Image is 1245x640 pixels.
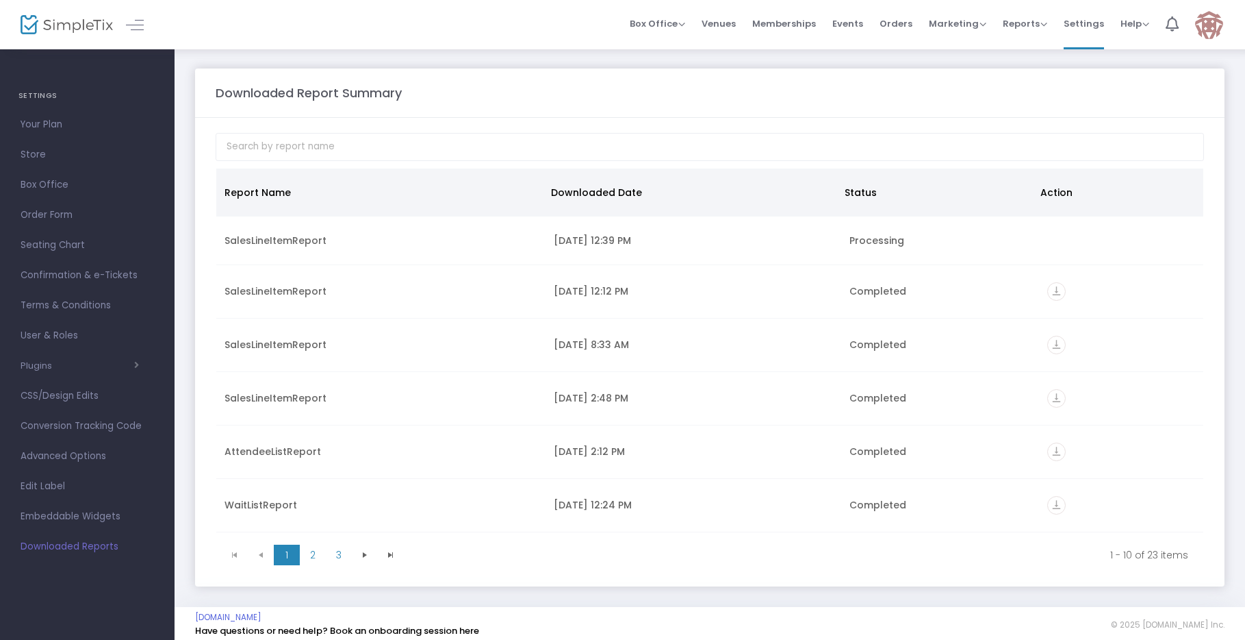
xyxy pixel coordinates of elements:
div: 9/16/2025 12:12 PM [554,284,834,298]
div: SalesLineItemReport [224,284,537,298]
div: https://go.SimpleTix.com/zmcn3 [1047,443,1195,461]
th: Action [1032,169,1195,217]
span: Page 2 [300,545,326,565]
div: AttendeeListReport [224,445,537,458]
div: Data table [216,169,1203,539]
div: SalesLineItemReport [224,338,537,352]
span: Events [832,6,863,41]
div: https://go.SimpleTix.com/8dhhi [1047,282,1195,301]
a: vertical_align_bottom [1047,393,1066,407]
i: vertical_align_bottom [1047,443,1066,461]
span: Page 1 [274,545,300,565]
div: 9/8/2025 2:48 PM [554,391,834,405]
span: Store [21,146,154,164]
div: Completed [849,445,1030,458]
div: Completed [849,391,1030,405]
span: Box Office [630,17,685,30]
div: https://go.SimpleTix.com/5gcl2 [1047,336,1195,354]
div: SalesLineItemReport [224,391,537,405]
span: Confirmation & e-Tickets [21,267,154,284]
input: Search by report name [216,133,1204,161]
i: vertical_align_bottom [1047,389,1066,408]
span: Terms & Conditions [21,297,154,315]
div: Completed [849,498,1030,512]
span: Embeddable Widgets [21,508,154,526]
div: Processing [849,234,1030,247]
div: WaitListReport [224,498,537,512]
div: https://go.SimpleTix.com/x33pf [1047,389,1195,408]
kendo-pager-info: 1 - 10 of 23 items [413,548,1188,562]
span: Orders [880,6,912,41]
span: Seating Chart [21,236,154,254]
span: CSS/Design Edits [21,387,154,405]
span: Help [1120,17,1149,30]
span: Advanced Options [21,447,154,465]
div: 9/15/2025 8:33 AM [554,338,834,352]
span: © 2025 [DOMAIN_NAME] Inc. [1111,619,1224,630]
span: Go to the last page [385,550,396,561]
span: Marketing [929,17,986,30]
div: SalesLineItemReport [224,234,537,247]
span: Settings [1064,6,1104,41]
a: Have questions or need help? Book an onboarding session here [195,624,479,637]
div: 9/16/2025 12:39 PM [554,234,834,247]
a: vertical_align_bottom [1047,447,1066,460]
span: Conversion Tracking Code [21,417,154,435]
span: Edit Label [21,478,154,495]
span: Go to the next page [359,550,370,561]
span: Your Plan [21,116,154,134]
span: Box Office [21,176,154,194]
button: Plugins [21,360,139,371]
i: vertical_align_bottom [1047,336,1066,354]
div: Completed [849,284,1030,298]
div: https://go.SimpleTix.com/9e136 [1047,496,1195,515]
a: vertical_align_bottom [1047,286,1066,300]
span: Go to the last page [378,545,404,565]
span: User & Roles [21,327,154,345]
div: 8/27/2025 12:24 PM [554,498,834,512]
a: vertical_align_bottom [1047,500,1066,514]
th: Report Name [216,169,543,217]
h4: SETTINGS [18,82,156,110]
span: Order Form [21,206,154,224]
span: Venues [702,6,736,41]
span: Downloaded Reports [21,538,154,556]
a: vertical_align_bottom [1047,340,1066,354]
i: vertical_align_bottom [1047,282,1066,301]
th: Downloaded Date [543,169,836,217]
a: [DOMAIN_NAME] [195,612,261,623]
i: vertical_align_bottom [1047,496,1066,515]
m-panel-title: Downloaded Report Summary [216,84,402,102]
div: 9/8/2025 2:12 PM [554,445,834,458]
span: Go to the next page [352,545,378,565]
span: Memberships [752,6,816,41]
th: Status [836,169,1032,217]
div: Completed [849,338,1030,352]
span: Reports [1003,17,1047,30]
span: Page 3 [326,545,352,565]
